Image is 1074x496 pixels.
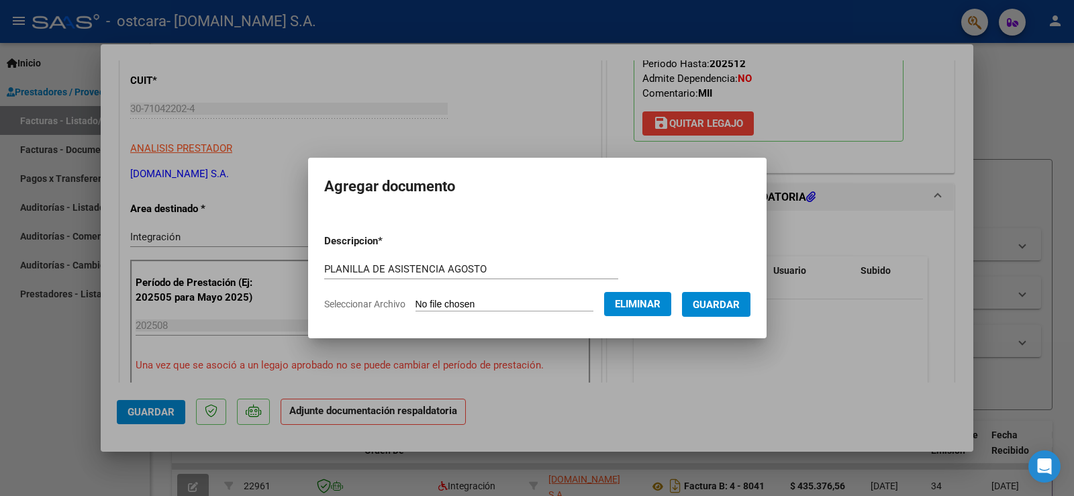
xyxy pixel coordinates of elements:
[324,174,750,199] h2: Agregar documento
[693,299,740,311] span: Guardar
[615,298,661,310] span: Eliminar
[604,292,671,316] button: Eliminar
[682,292,750,317] button: Guardar
[324,299,405,309] span: Seleccionar Archivo
[324,234,452,249] p: Descripcion
[1028,450,1061,483] div: Open Intercom Messenger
